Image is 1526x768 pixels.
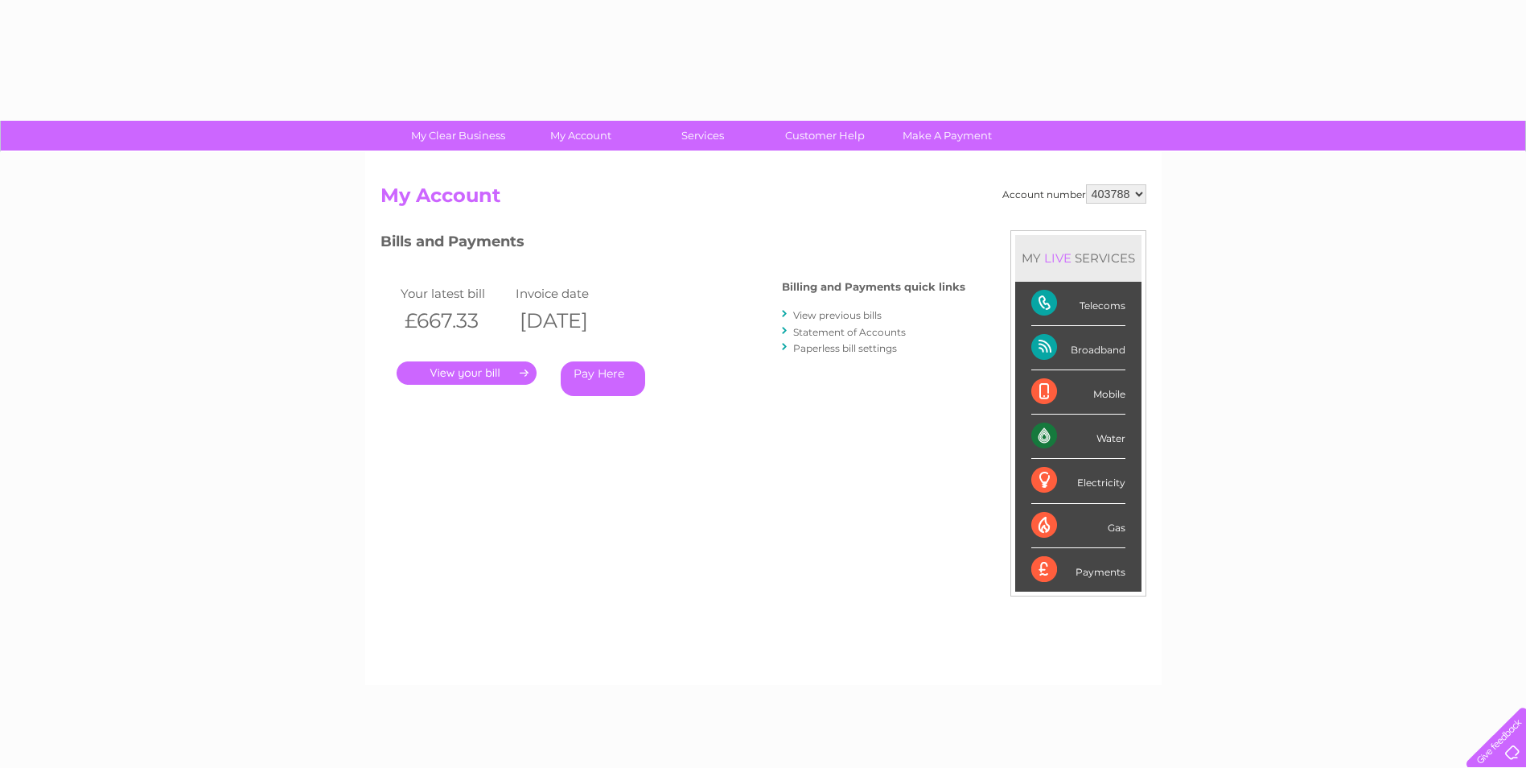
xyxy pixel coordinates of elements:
a: . [397,361,537,385]
a: View previous bills [793,309,882,321]
th: [DATE] [512,304,627,337]
div: Water [1031,415,1125,459]
a: Services [636,121,769,151]
div: MY SERVICES [1015,235,1141,281]
div: Gas [1031,504,1125,548]
div: Account number [1002,184,1146,204]
div: Mobile [1031,370,1125,415]
h3: Bills and Payments [380,230,965,258]
td: Invoice date [512,283,627,304]
td: Your latest bill [397,283,512,304]
div: Broadband [1031,326,1125,370]
h4: Billing and Payments quick links [782,281,965,293]
a: Pay Here [561,361,645,396]
div: LIVE [1041,250,1075,266]
div: Payments [1031,548,1125,592]
a: Paperless bill settings [793,342,897,354]
div: Telecoms [1031,282,1125,326]
a: My Account [514,121,647,151]
a: Customer Help [759,121,891,151]
div: Electricity [1031,459,1125,503]
h2: My Account [380,184,1146,215]
a: Make A Payment [881,121,1014,151]
th: £667.33 [397,304,512,337]
a: My Clear Business [392,121,524,151]
a: Statement of Accounts [793,326,906,338]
